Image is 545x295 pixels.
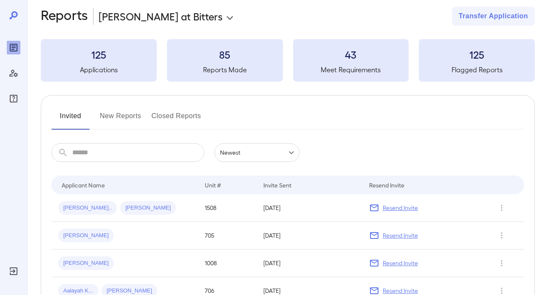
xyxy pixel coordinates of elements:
[198,194,257,222] td: 1508
[41,39,535,82] summary: 125Applications85Reports Made43Meet Requirements125Flagged Reports
[58,204,117,212] span: [PERSON_NAME]..
[215,143,299,162] div: Newest
[7,41,20,54] div: Reports
[419,65,535,75] h5: Flagged Reports
[41,48,157,61] h3: 125
[495,229,508,242] button: Row Actions
[7,66,20,80] div: Manage Users
[99,9,223,23] p: [PERSON_NAME] at Bitters
[100,109,141,130] button: New Reports
[383,231,418,240] p: Resend Invite
[263,180,291,190] div: Invite Sent
[495,256,508,270] button: Row Actions
[51,109,90,130] button: Invited
[205,180,221,190] div: Unit #
[102,287,157,295] span: [PERSON_NAME]
[198,250,257,277] td: 1008
[167,48,283,61] h3: 85
[293,65,409,75] h5: Meet Requirements
[293,48,409,61] h3: 43
[7,264,20,278] div: Log Out
[120,204,176,212] span: [PERSON_NAME]
[167,65,283,75] h5: Reports Made
[383,259,418,267] p: Resend Invite
[58,259,114,267] span: [PERSON_NAME]
[58,232,114,240] span: [PERSON_NAME]
[257,194,362,222] td: [DATE]
[383,286,418,295] p: Resend Invite
[62,180,105,190] div: Applicant Name
[257,222,362,250] td: [DATE]
[419,48,535,61] h3: 125
[383,204,418,212] p: Resend Invite
[152,109,201,130] button: Closed Reports
[198,222,257,250] td: 705
[452,7,535,26] button: Transfer Application
[495,201,508,215] button: Row Actions
[257,250,362,277] td: [DATE]
[58,287,98,295] span: Aalayah K...
[41,7,88,26] h2: Reports
[369,180,404,190] div: Resend Invite
[41,65,157,75] h5: Applications
[7,92,20,105] div: FAQ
